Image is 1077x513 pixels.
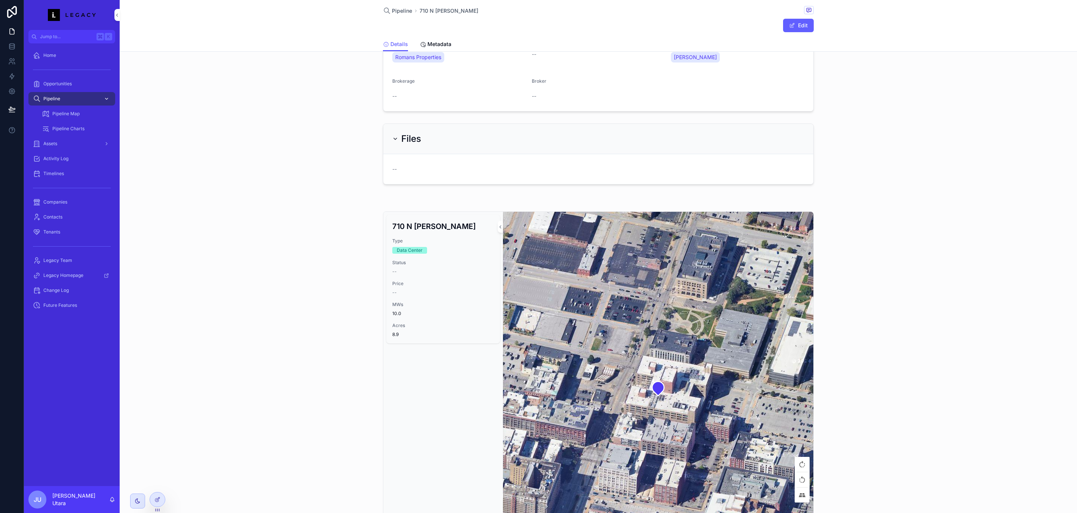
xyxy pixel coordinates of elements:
span: Pipeline Charts [52,126,85,132]
a: Assets [28,137,115,150]
h1: 710 N [PERSON_NAME] [383,20,466,31]
a: Home [28,49,115,62]
span: [PERSON_NAME] [674,54,717,61]
a: Pipeline [28,92,115,106]
span: MWs [392,302,494,308]
span: Status [392,260,494,266]
span: Companies [43,199,67,205]
a: 710 N [PERSON_NAME] [420,7,478,15]
span: Change Log [43,287,69,293]
span: K [105,34,111,40]
span: -- [392,165,397,173]
button: Edit [783,19,814,32]
a: Legacy Team [28,254,115,267]
span: Activity Log [43,156,68,162]
span: Price [392,281,494,287]
a: Opportunities [28,77,115,91]
span: Future Features [43,302,77,308]
h1: Location Map [383,196,431,207]
a: Change Log [28,284,115,297]
span: -- [392,269,397,275]
div: Data Center [397,247,423,254]
span: Legacy Team [43,257,72,263]
span: Details [390,40,408,48]
button: Rotate map clockwise [795,457,810,472]
span: -- [532,92,536,100]
span: Pipeline Map [52,111,80,117]
span: Brokerage [392,78,415,84]
a: Pipeline Map [37,107,115,120]
span: Assets [43,141,57,147]
span: Home [43,52,56,58]
strong: Powered by VolterraIQ [1015,504,1073,509]
a: 710 N [PERSON_NAME]TypeData CenterStatus--Price--MWs10.0Acres8.9 [386,215,500,343]
span: Timelines [43,171,64,177]
a: Timelines [28,167,115,180]
img: App logo [48,9,95,21]
span: Legacy Homepage [43,272,83,278]
a: Future Features [28,299,115,312]
a: Companies [28,195,115,209]
span: JU [34,495,42,504]
span: 10.0 [392,311,494,317]
h2: Files [401,133,421,145]
span: Tenants [43,229,60,235]
p: [PERSON_NAME] Utara [52,492,109,507]
span: -- [532,51,536,58]
span: Romans Properties [395,54,441,61]
a: Activity Log [28,152,115,165]
button: Tilt map [795,488,810,503]
button: Rotate map counterclockwise [795,472,810,487]
span: Broker [532,78,546,84]
span: Contacts [43,214,62,220]
button: Jump to...K [28,30,115,43]
span: Jump to... [40,34,93,40]
div: scrollable content [24,43,120,322]
a: Pipeline Charts [37,122,115,135]
a: Romans Properties [392,52,444,62]
span: Acres [392,323,494,329]
a: Legacy Homepage [28,269,115,282]
a: Tenants [28,225,115,239]
span: Metadata [427,40,451,48]
span: Pipeline [43,96,60,102]
h3: 710 N [PERSON_NAME] [392,221,494,232]
span: Opportunities [43,81,72,87]
span: 8.9 [392,332,494,338]
a: [PERSON_NAME] [671,52,720,62]
a: Contacts [28,210,115,224]
span: -- [392,92,397,100]
span: Type [392,238,494,244]
a: Metadata [420,37,451,52]
a: Pipeline [383,7,412,15]
span: -- [392,290,397,296]
a: Details [383,37,408,52]
span: Pipeline [392,7,412,15]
